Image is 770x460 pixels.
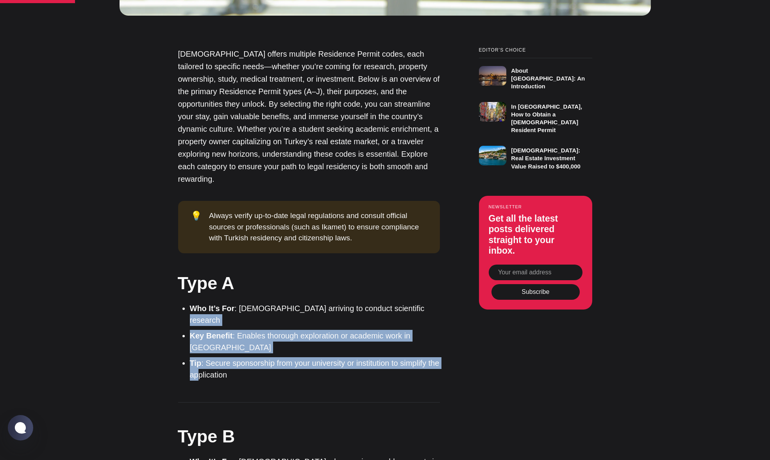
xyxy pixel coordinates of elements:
small: Editor’s Choice [479,48,592,53]
a: [DEMOGRAPHIC_DATA]: Real Estate Investment Value Raised to $400,000 [479,141,592,170]
small: Newsletter [489,204,582,209]
strong: Tip [190,359,202,367]
h3: [DEMOGRAPHIC_DATA]: Real Estate Investment Value Raised to $400,000 [511,147,581,170]
a: In [GEOGRAPHIC_DATA], How to Obtain a [DEMOGRAPHIC_DATA] Resident Permit [479,97,592,134]
strong: Key Benefit [190,331,233,340]
strong: Who It’s For [190,304,235,313]
li: : Enables thorough exploration or academic work in [GEOGRAPHIC_DATA] [190,330,440,353]
button: Subscribe [491,284,580,300]
h3: Get all the latest posts delivered straight to your inbox. [489,213,582,256]
div: 💡 [191,210,209,244]
h3: About [GEOGRAPHIC_DATA]: An Introduction [511,67,585,90]
li: : [DEMOGRAPHIC_DATA] arriving to conduct scientific research [190,302,440,326]
div: Always verify up-to-date legal regulations and consult official sources or professionals (such as... [209,210,427,244]
input: Your email address [489,265,582,280]
h2: Type B [178,424,439,449]
p: [DEMOGRAPHIC_DATA] offers multiple Residence Permit codes, each tailored to specific needs—whethe... [178,48,440,185]
h2: Type A [178,271,439,295]
a: About [GEOGRAPHIC_DATA]: An Introduction [479,58,592,91]
h3: In [GEOGRAPHIC_DATA], How to Obtain a [DEMOGRAPHIC_DATA] Resident Permit [511,103,582,134]
li: : Secure sponsorship from your university or institution to simplify the application [190,357,440,381]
